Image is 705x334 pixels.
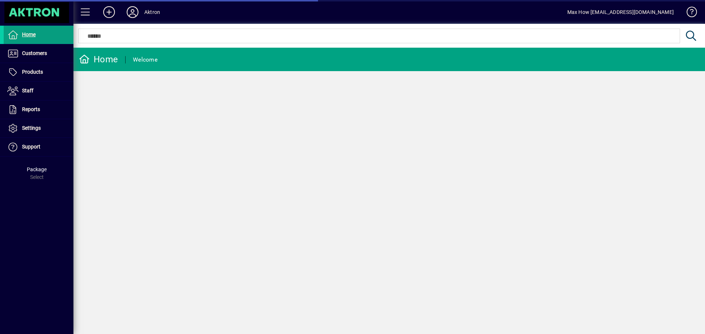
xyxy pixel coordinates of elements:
[681,1,696,25] a: Knowledge Base
[22,125,41,131] span: Settings
[22,69,43,75] span: Products
[144,6,160,18] div: Aktron
[97,5,121,19] button: Add
[4,44,73,63] a: Customers
[4,138,73,156] a: Support
[4,63,73,81] a: Products
[567,6,674,18] div: Max How [EMAIL_ADDRESS][DOMAIN_NAME]
[4,119,73,137] a: Settings
[22,32,36,37] span: Home
[79,54,118,65] div: Home
[121,5,144,19] button: Profile
[22,106,40,112] span: Reports
[22,50,47,56] span: Customers
[4,100,73,119] a: Reports
[22,88,33,93] span: Staff
[22,144,40,150] span: Support
[133,54,158,66] div: Welcome
[4,82,73,100] a: Staff
[27,166,47,172] span: Package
